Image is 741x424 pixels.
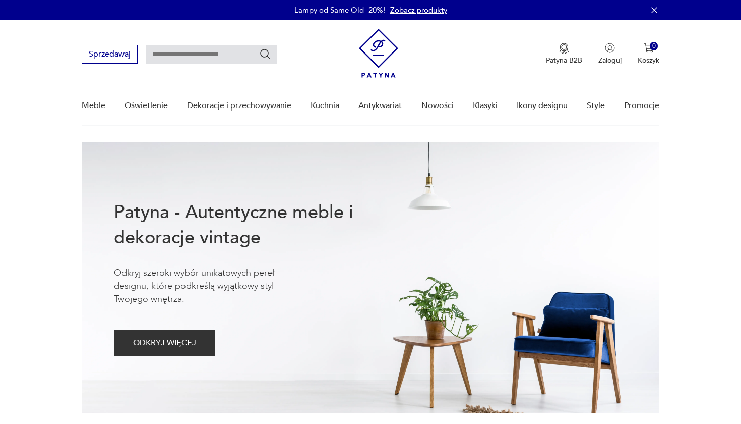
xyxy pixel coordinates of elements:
[114,340,215,347] a: ODKRYJ WIĘCEJ
[517,86,568,125] a: Ikony designu
[624,86,659,125] a: Promocje
[187,86,291,125] a: Dekoracje i przechowywanie
[650,42,658,50] div: 0
[358,86,402,125] a: Antykwariat
[125,86,168,125] a: Oświetlenie
[82,86,105,125] a: Meble
[559,43,569,54] img: Ikona medalu
[359,29,398,78] img: Patyna - sklep z meblami i dekoracjami vintage
[259,48,271,60] button: Szukaj
[390,5,447,15] a: Zobacz produkty
[587,86,605,125] a: Style
[311,86,339,125] a: Kuchnia
[546,43,582,65] a: Ikona medaluPatyna B2B
[114,267,305,306] p: Odkryj szeroki wybór unikatowych pereł designu, które podkreślą wyjątkowy styl Twojego wnętrza.
[644,43,654,53] img: Ikona koszyka
[82,45,138,64] button: Sprzedawaj
[114,330,215,356] button: ODKRYJ WIĘCEJ
[638,56,659,65] p: Koszyk
[114,200,386,250] h1: Patyna - Autentyczne meble i dekoracje vintage
[546,56,582,65] p: Patyna B2B
[294,5,385,15] p: Lampy od Same Old -20%!
[638,43,659,65] button: 0Koszyk
[546,43,582,65] button: Patyna B2B
[473,86,498,125] a: Klasyki
[598,56,622,65] p: Zaloguj
[82,51,138,59] a: Sprzedawaj
[421,86,454,125] a: Nowości
[605,43,615,53] img: Ikonka użytkownika
[598,43,622,65] button: Zaloguj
